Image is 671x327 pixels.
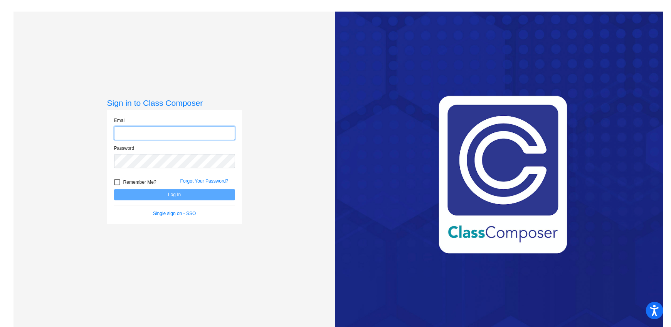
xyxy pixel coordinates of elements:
h3: Sign in to Class Composer [107,98,242,108]
a: Single sign on - SSO [153,211,196,216]
label: Email [114,117,126,124]
a: Forgot Your Password? [180,178,229,184]
button: Log In [114,189,235,200]
label: Password [114,145,135,152]
span: Remember Me? [123,178,156,187]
